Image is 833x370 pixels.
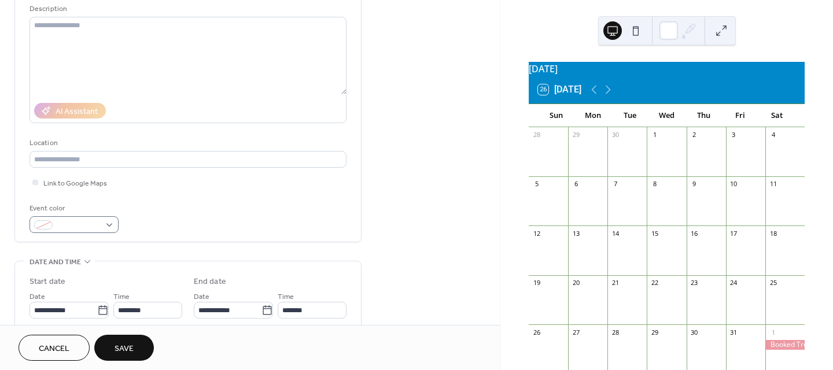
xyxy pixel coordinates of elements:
[648,104,685,127] div: Wed
[722,104,759,127] div: Fri
[650,229,659,238] div: 15
[765,340,805,350] div: Booked Trevis
[690,229,699,238] div: 16
[611,104,648,127] div: Tue
[690,328,699,336] div: 30
[769,131,777,139] div: 4
[729,328,738,336] div: 31
[769,328,777,336] div: 1
[538,104,575,127] div: Sun
[650,328,659,336] div: 29
[690,279,699,287] div: 23
[30,256,81,268] span: Date and time
[30,137,344,149] div: Location
[194,291,209,303] span: Date
[19,335,90,361] button: Cancel
[532,279,541,287] div: 19
[769,229,777,238] div: 18
[769,180,777,188] div: 11
[113,291,130,303] span: Time
[685,104,722,127] div: Thu
[30,276,65,288] div: Start date
[30,291,45,303] span: Date
[650,279,659,287] div: 22
[572,279,580,287] div: 20
[278,291,294,303] span: Time
[43,177,107,190] span: Link to Google Maps
[611,229,620,238] div: 14
[650,180,659,188] div: 8
[611,279,620,287] div: 21
[611,328,620,336] div: 28
[650,131,659,139] div: 1
[529,62,805,76] div: [DATE]
[532,131,541,139] div: 28
[572,180,580,188] div: 6
[115,343,134,355] span: Save
[729,229,738,238] div: 17
[572,229,580,238] div: 13
[690,131,699,139] div: 2
[729,180,738,188] div: 10
[30,202,116,214] div: Event color
[572,328,580,336] div: 27
[611,131,620,139] div: 30
[769,279,777,287] div: 25
[758,104,795,127] div: Sat
[572,131,580,139] div: 29
[575,104,612,127] div: Mon
[30,3,344,15] div: Description
[194,276,226,288] div: End date
[94,335,154,361] button: Save
[532,180,541,188] div: 5
[729,131,738,139] div: 3
[39,343,69,355] span: Cancel
[729,279,738,287] div: 24
[690,180,699,188] div: 9
[534,82,585,98] button: 26[DATE]
[532,229,541,238] div: 12
[532,328,541,336] div: 26
[611,180,620,188] div: 7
